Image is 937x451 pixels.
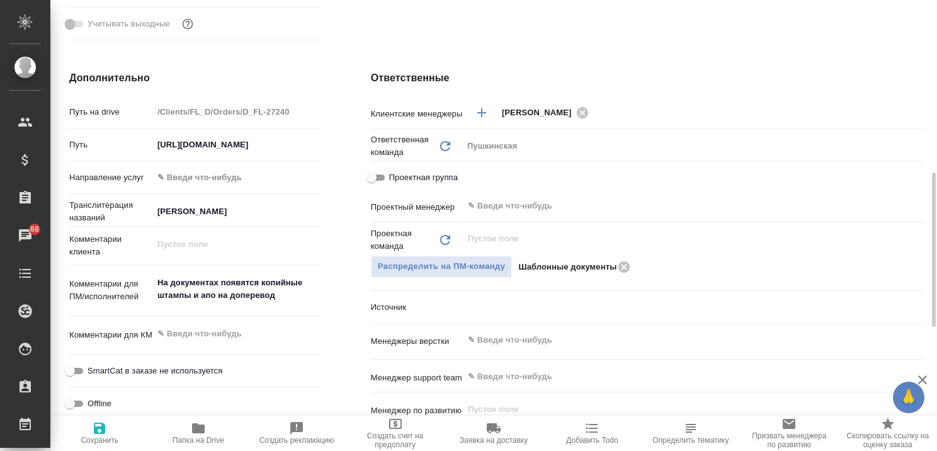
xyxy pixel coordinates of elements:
[378,260,506,274] span: Распределить на ПМ-команду
[371,335,463,348] p: Менеджеры верстки
[88,365,222,377] span: SmartCat в заказе не используется
[371,227,438,253] p: Проектная команда
[467,231,894,246] input: Пустое поле
[157,171,305,184] div: ✎ Введи что-нибудь
[371,301,463,314] p: Источник
[467,98,497,128] button: Добавить менеджера
[445,416,543,451] button: Заявка на доставку
[371,71,923,86] h4: Ответственные
[371,256,513,278] button: Распределить на ПМ-команду
[747,431,831,449] span: Призвать менеджера по развитию
[153,202,321,220] input: ✎ Введи что-нибудь
[566,436,618,445] span: Добавить Todo
[173,436,224,445] span: Папка на Drive
[88,397,111,410] span: Offline
[69,233,153,258] p: Комментарии клиента
[467,401,894,416] input: Пустое поле
[502,106,579,119] span: [PERSON_NAME]
[346,416,444,451] button: Создать счет на предоплату
[153,167,321,188] div: ✎ Введи что-нибудь
[463,135,923,157] div: Пушкинская
[69,329,153,341] p: Комментарии для КМ
[916,205,919,207] button: Open
[153,272,321,306] textarea: На документах появятся копийные штампы и апо на доперевод
[893,382,924,413] button: 🙏
[460,436,528,445] span: Заявка на доставку
[69,171,153,184] p: Направление услуг
[371,108,463,120] p: Клиентские менеджеры
[642,416,740,451] button: Определить тематику
[153,103,321,121] input: Пустое поле
[3,220,47,251] a: 68
[81,436,118,445] span: Сохранить
[69,278,153,303] p: Комментарии для ПМ/исполнителей
[371,404,463,417] p: Менеджер по развитию
[88,18,170,30] span: Учитывать выходные
[69,106,153,118] p: Путь на drive
[23,223,47,236] span: 68
[153,135,321,154] input: ✎ Введи что-нибудь
[467,333,877,348] input: ✎ Введи что-нибудь
[518,261,616,273] p: Шаблонные документы
[149,416,247,451] button: Папка на Drive
[50,416,149,451] button: Сохранить
[353,431,436,449] span: Создать счет на предоплату
[467,368,877,384] input: ✎ Введи что-нибудь
[69,199,153,224] p: Транслитерация названий
[502,105,593,120] div: [PERSON_NAME]
[69,139,153,151] p: Путь
[371,372,463,384] p: Менеджер support team
[543,416,641,451] button: Добавить Todo
[371,201,463,214] p: Проектный менеджер
[371,134,438,159] p: Ответственная команда
[898,384,919,411] span: 🙏
[463,297,923,318] div: ​
[916,339,919,341] button: Open
[846,431,929,449] span: Скопировать ссылку на оценку заказа
[389,171,458,184] span: Проектная группа
[467,198,877,214] input: ✎ Введи что-нибудь
[259,436,334,445] span: Создать рекламацию
[652,436,729,445] span: Определить тематику
[179,16,196,32] button: Выбери, если сб и вс нужно считать рабочими днями для выполнения заказа.
[69,71,321,86] h4: Дополнительно
[740,416,838,451] button: Призвать менеджера по развитию
[839,416,937,451] button: Скопировать ссылку на оценку заказа
[916,111,919,114] button: Open
[247,416,346,451] button: Создать рекламацию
